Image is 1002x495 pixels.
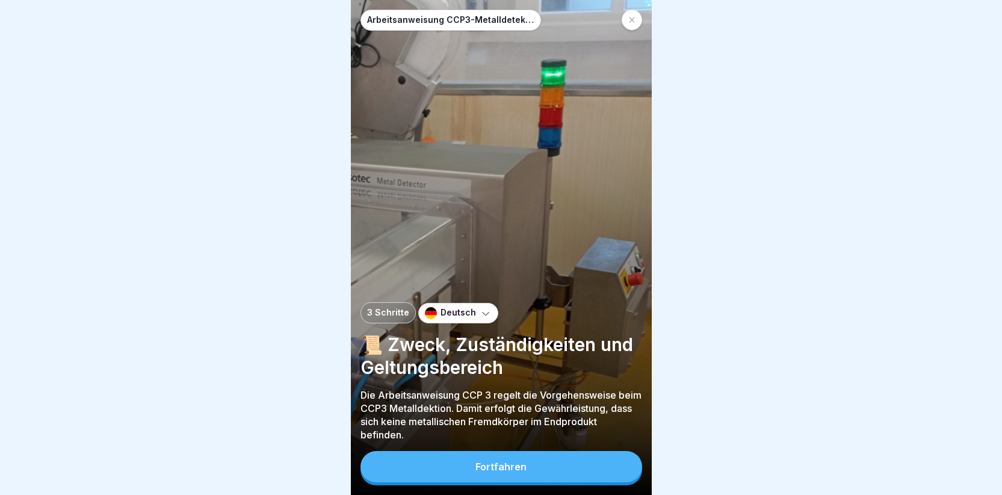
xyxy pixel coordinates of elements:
p: 3 Schritte [367,308,409,318]
p: 📜 Zweck, Zuständigkeiten und Geltungsbereich [360,333,642,379]
button: Fortfahren [360,451,642,482]
p: Die Arbeitsanweisung CCP 3 regelt die Vorgehensweise beim CCP3 Metalldektion. Damit erfolgt die G... [360,388,642,441]
p: Deutsch [441,308,476,318]
img: de.svg [425,307,437,319]
p: Arbeitsanweisung CCP3-Metalldetektion [367,15,534,25]
div: Fortfahren [475,461,527,472]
